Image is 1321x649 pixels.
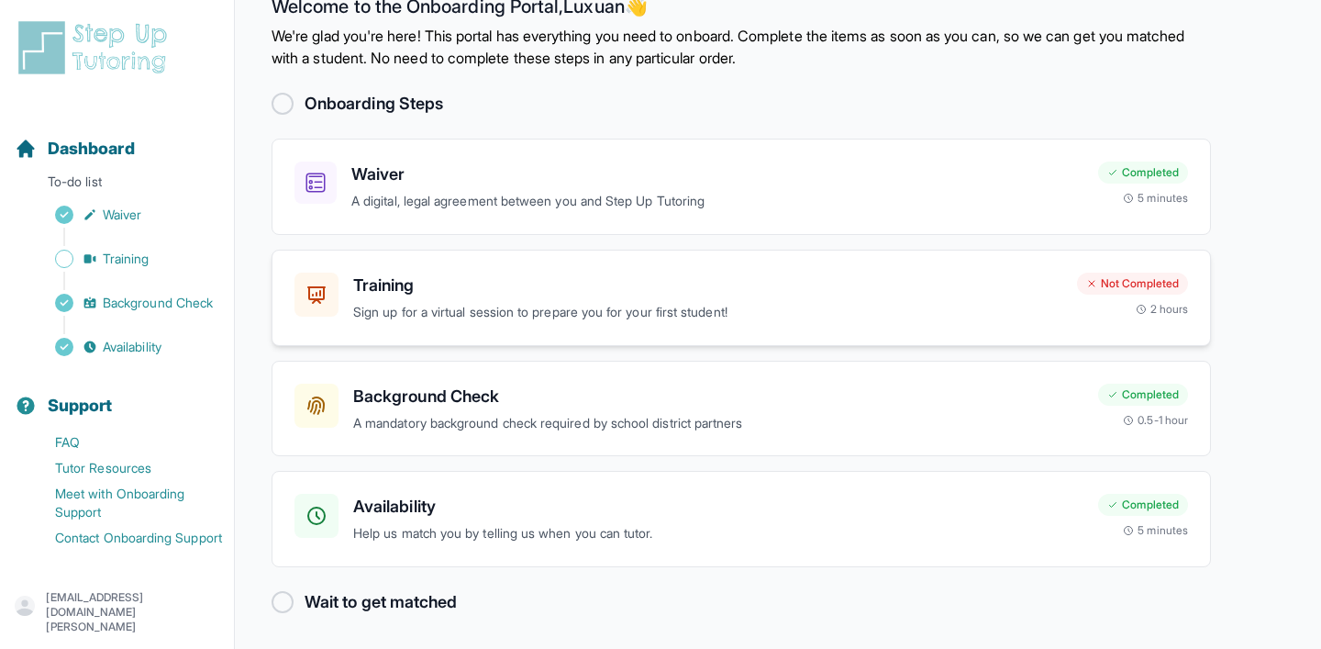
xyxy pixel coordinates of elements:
[7,364,227,426] button: Support
[1123,191,1188,206] div: 5 minutes
[1098,162,1188,184] div: Completed
[15,525,234,551] a: Contact Onboarding Support
[1098,384,1188,406] div: Completed
[1136,302,1189,317] div: 2 hours
[353,523,1083,544] p: Help us match you by telling us when you can tutor.
[48,393,113,419] span: Support
[103,250,150,268] span: Training
[46,590,219,634] p: [EMAIL_ADDRESS][DOMAIN_NAME][PERSON_NAME]
[15,290,234,316] a: Background Check
[353,413,1083,434] p: A mandatory background check required by school district partners
[15,455,234,481] a: Tutor Resources
[305,589,457,615] h2: Wait to get matched
[353,384,1083,409] h3: Background Check
[353,302,1062,323] p: Sign up for a virtual session to prepare you for your first student!
[48,136,135,162] span: Dashboard
[15,334,234,360] a: Availability
[353,494,1083,520] h3: Availability
[15,202,234,228] a: Waiver
[305,91,443,117] h2: Onboarding Steps
[103,206,141,224] span: Waiver
[272,25,1211,69] p: We're glad you're here! This portal has everything you need to onboard. Complete the items as soo...
[1098,494,1188,516] div: Completed
[7,173,227,198] p: To-do list
[15,590,219,634] button: [EMAIL_ADDRESS][DOMAIN_NAME][PERSON_NAME]
[272,250,1211,346] a: TrainingSign up for a virtual session to prepare you for your first student!Not Completed2 hours
[1077,273,1188,295] div: Not Completed
[15,430,234,455] a: FAQ
[272,361,1211,457] a: Background CheckA mandatory background check required by school district partnersCompleted0.5-1 hour
[272,139,1211,235] a: WaiverA digital, legal agreement between you and Step Up TutoringCompleted5 minutes
[7,106,227,169] button: Dashboard
[15,481,234,525] a: Meet with Onboarding Support
[15,18,178,77] img: logo
[15,136,135,162] a: Dashboard
[353,273,1062,298] h3: Training
[272,471,1211,567] a: AvailabilityHelp us match you by telling us when you can tutor.Completed5 minutes
[1123,413,1188,428] div: 0.5-1 hour
[351,191,1083,212] p: A digital, legal agreement between you and Step Up Tutoring
[351,162,1083,187] h3: Waiver
[15,246,234,272] a: Training
[1123,523,1188,538] div: 5 minutes
[103,294,213,312] span: Background Check
[103,338,161,356] span: Availability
